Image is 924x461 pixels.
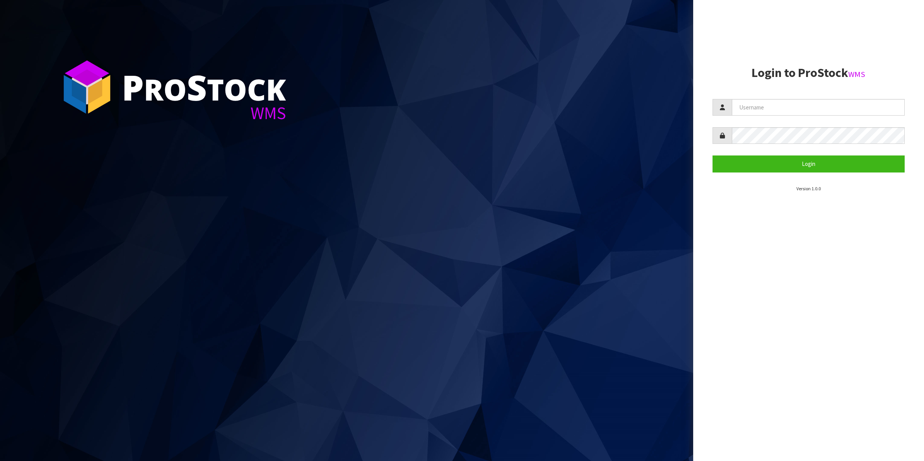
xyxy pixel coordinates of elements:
div: WMS [122,104,286,122]
h2: Login to ProStock [713,66,905,80]
img: ProStock Cube [58,58,116,116]
div: ro tock [122,70,286,104]
input: Username [732,99,905,116]
small: WMS [848,69,865,79]
span: S [187,63,207,111]
small: Version 1.0.0 [796,186,821,191]
button: Login [713,155,905,172]
span: P [122,63,144,111]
